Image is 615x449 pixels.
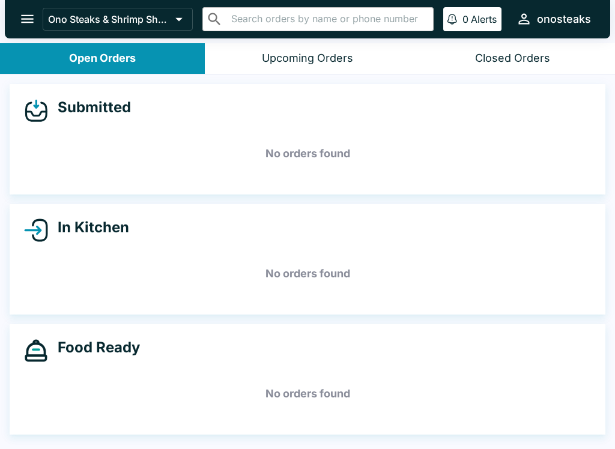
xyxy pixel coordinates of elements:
h4: In Kitchen [48,218,129,237]
p: 0 [462,13,468,25]
p: Ono Steaks & Shrimp Shack [48,13,171,25]
div: Upcoming Orders [262,52,353,65]
input: Search orders by name or phone number [228,11,428,28]
p: Alerts [471,13,497,25]
button: onosteaks [511,6,596,32]
h5: No orders found [24,132,591,175]
h4: Food Ready [48,339,140,357]
div: Open Orders [69,52,136,65]
div: Closed Orders [475,52,550,65]
button: Ono Steaks & Shrimp Shack [43,8,193,31]
h5: No orders found [24,252,591,295]
div: onosteaks [537,12,591,26]
h4: Submitted [48,98,131,116]
h5: No orders found [24,372,591,415]
button: open drawer [12,4,43,34]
